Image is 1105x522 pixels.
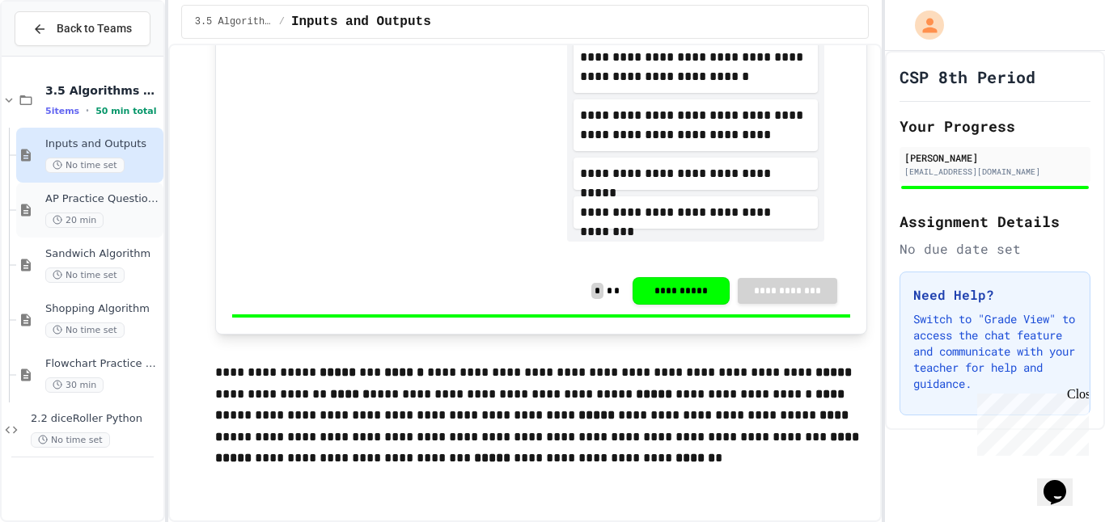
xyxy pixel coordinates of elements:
[913,311,1077,392] p: Switch to "Grade View" to access the chat feature and communicate with your teacher for help and ...
[900,115,1090,137] h2: Your Progress
[45,267,125,283] span: No time set
[57,20,132,37] span: Back to Teams
[971,387,1089,456] iframe: chat widget
[45,106,79,116] span: 5 items
[904,166,1086,178] div: [EMAIL_ADDRESS][DOMAIN_NAME]
[45,302,160,316] span: Shopping Algorithm
[195,15,273,28] span: 3.5 Algorithms Practice
[31,412,160,426] span: 2.2 diceRoller Python
[900,210,1090,233] h2: Assignment Details
[45,158,125,173] span: No time set
[15,11,150,46] button: Back to Teams
[6,6,112,103] div: Chat with us now!Close
[45,213,104,228] span: 20 min
[95,106,156,116] span: 50 min total
[45,357,160,371] span: Flowchart Practice Exercises
[45,377,104,393] span: 30 min
[86,104,89,117] span: •
[900,239,1090,259] div: No due date set
[279,15,285,28] span: /
[45,192,160,206] span: AP Practice Questions
[45,247,160,261] span: Sandwich Algorithm
[291,12,431,32] span: Inputs and Outputs
[898,6,948,44] div: My Account
[31,432,110,448] span: No time set
[900,65,1035,88] h1: CSP 8th Period
[45,322,125,338] span: No time set
[1037,457,1089,506] iframe: chat widget
[45,83,160,98] span: 3.5 Algorithms Practice
[45,137,160,151] span: Inputs and Outputs
[913,285,1077,305] h3: Need Help?
[904,150,1086,165] div: [PERSON_NAME]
